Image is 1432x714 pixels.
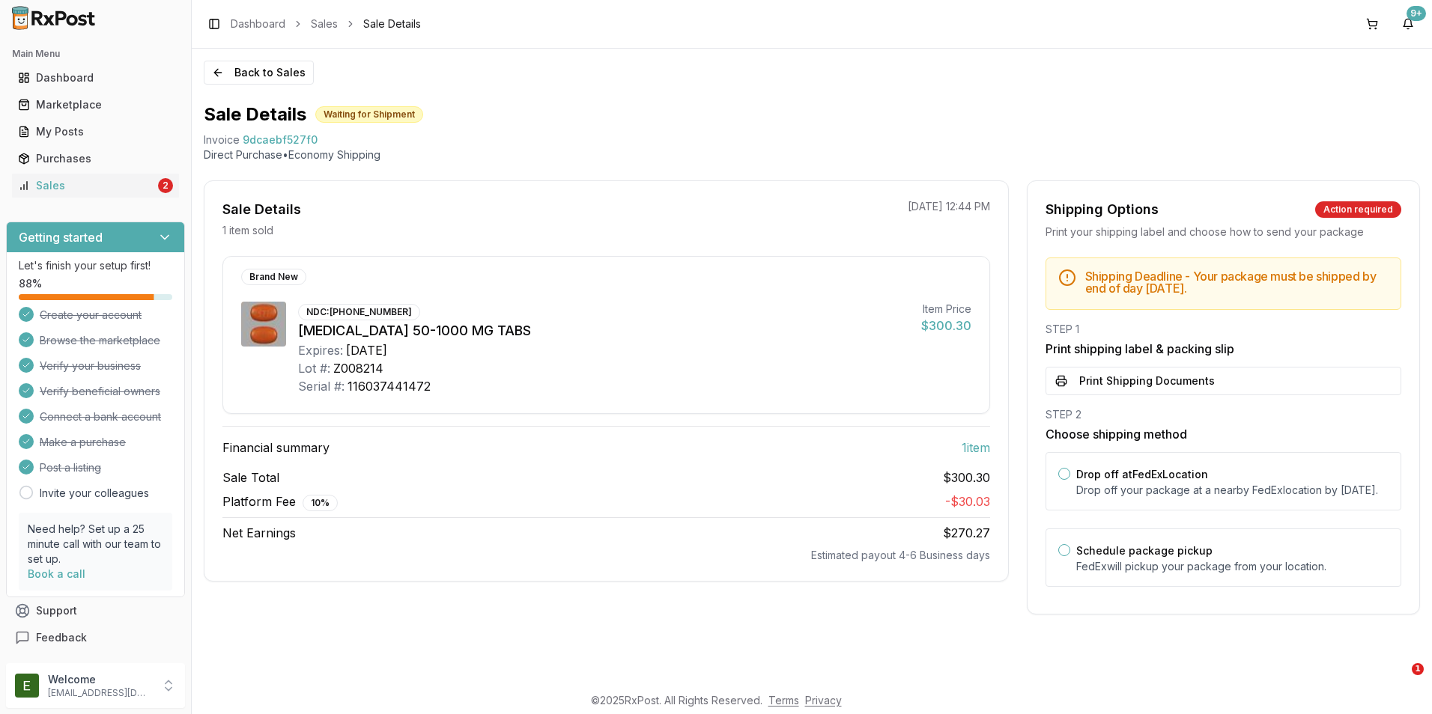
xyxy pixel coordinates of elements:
[1085,270,1389,294] h5: Shipping Deadline - Your package must be shipped by end of day [DATE] .
[40,333,160,348] span: Browse the marketplace
[945,494,990,509] span: - $30.03
[18,97,173,112] div: Marketplace
[6,120,185,144] button: My Posts
[241,302,286,347] img: Janumet 50-1000 MG TABS
[6,174,185,198] button: Sales2
[1046,407,1401,422] div: STEP 2
[19,228,103,246] h3: Getting started
[805,694,842,707] a: Privacy
[40,460,101,475] span: Post a listing
[6,624,185,651] button: Feedback
[18,178,155,193] div: Sales
[346,341,387,359] div: [DATE]
[222,469,279,486] span: Sale Total
[12,118,179,145] a: My Posts
[28,522,163,567] p: Need help? Set up a 25 minute call with our team to set up.
[40,358,141,373] span: Verify your business
[12,48,179,60] h2: Main Menu
[222,492,338,511] span: Platform Fee
[943,525,990,540] span: $270.27
[1046,322,1401,337] div: STEP 1
[943,469,990,486] span: $300.30
[158,178,173,193] div: 2
[1412,663,1424,675] span: 1
[1076,559,1389,574] p: FedEx will pickup your package from your location.
[12,64,179,91] a: Dashboard
[1381,663,1417,699] iframe: Intercom live chat
[222,223,273,238] p: 1 item sold
[1076,544,1213,557] label: Schedule package pickup
[6,147,185,171] button: Purchases
[241,269,306,285] div: Brand New
[48,687,152,699] p: [EMAIL_ADDRESS][DOMAIN_NAME]
[48,672,152,687] p: Welcome
[1046,225,1401,239] div: Print your shipping label and choose how to send your package
[40,435,126,450] span: Make a purchase
[333,359,383,377] div: Z008214
[6,6,102,30] img: RxPost Logo
[363,16,421,31] span: Sale Details
[6,66,185,90] button: Dashboard
[222,439,330,457] span: Financial summary
[1046,340,1401,358] h3: Print shipping label & packing slip
[1046,199,1159,220] div: Shipping Options
[19,276,42,291] span: 88 %
[12,91,179,118] a: Marketplace
[1076,468,1208,480] label: Drop off at FedEx Location
[962,439,990,457] span: 1 item
[921,302,971,317] div: Item Price
[15,674,39,698] img: User avatar
[298,341,343,359] div: Expires:
[222,199,301,220] div: Sale Details
[231,16,421,31] nav: breadcrumb
[18,70,173,85] div: Dashboard
[40,486,149,501] a: Invite your colleagues
[222,548,990,563] div: Estimated payout 4-6 Business days
[243,132,318,147] span: 9dcaebf527f0
[298,320,909,341] div: [MEDICAL_DATA] 50-1000 MG TABS
[921,317,971,335] div: $300.30
[298,304,420,320] div: NDC: [PHONE_NUMBER]
[40,384,160,399] span: Verify beneficial owners
[1315,201,1401,218] div: Action required
[908,199,990,214] p: [DATE] 12:44 PM
[303,495,338,511] div: 10 %
[1046,367,1401,395] button: Print Shipping Documents
[40,308,142,323] span: Create your account
[298,377,345,395] div: Serial #:
[231,16,285,31] a: Dashboard
[12,172,179,199] a: Sales2
[12,145,179,172] a: Purchases
[18,124,173,139] div: My Posts
[1407,6,1426,21] div: 9+
[1076,483,1389,498] p: Drop off your package at a nearby FedEx location by [DATE] .
[204,61,314,85] button: Back to Sales
[298,359,330,377] div: Lot #:
[311,16,338,31] a: Sales
[768,694,799,707] a: Terms
[222,524,296,542] span: Net Earnings
[6,597,185,624] button: Support
[204,103,306,126] h1: Sale Details
[18,151,173,166] div: Purchases
[315,106,423,123] div: Waiting for Shipment
[36,630,87,645] span: Feedback
[1046,425,1401,443] h3: Choose shipping method
[40,409,161,424] span: Connect a bank account
[1396,12,1420,36] button: 9+
[204,147,1420,162] p: Direct Purchase • Economy Shipping
[348,377,431,395] div: 116037441472
[28,567,85,580] a: Book a call
[204,132,240,147] div: Invoice
[19,258,172,273] p: Let's finish your setup first!
[6,93,185,117] button: Marketplace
